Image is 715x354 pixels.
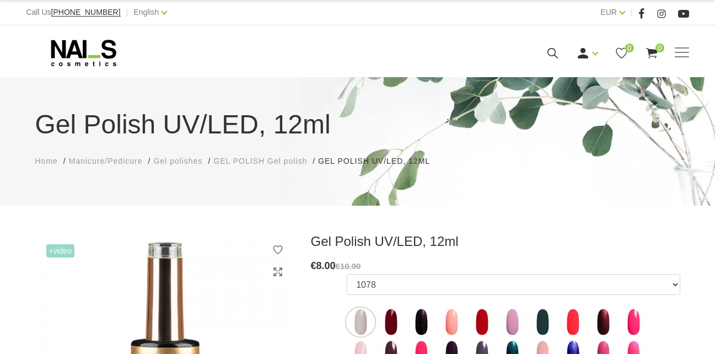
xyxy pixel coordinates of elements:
a: 0 [645,46,659,60]
span: 8.00 [316,260,336,271]
img: ... [589,308,617,336]
img: ... [438,308,465,336]
img: ... [377,308,405,336]
div: Call Us [26,6,120,19]
img: ... [407,308,435,336]
h1: Gel Polish UV/LED, 12ml [35,105,680,144]
img: ... [468,308,496,336]
a: [PHONE_NUMBER] [51,8,121,17]
li: Gel Polish UV/LED, 12ml [318,155,441,167]
h3: Gel Polish UV/LED, 12ml [311,233,680,250]
label: Nav atlikumā [529,308,556,336]
a: EUR [600,6,617,19]
a: English [133,6,159,19]
span: Gel polishes [153,157,202,165]
span: | [631,6,633,19]
img: ... [559,308,587,336]
img: ... [498,308,526,336]
a: Home [35,155,58,167]
s: €10.90 [336,261,361,271]
img: ... [529,308,556,336]
span: | [126,6,128,19]
a: 0 [615,46,628,60]
a: Manicure/Pedicure [69,155,143,167]
img: ... [347,308,374,336]
span: GEL POLISH Gel polish [213,157,307,165]
img: ... [620,308,647,336]
span: Manicure/Pedicure [69,157,143,165]
span: Home [35,157,58,165]
a: GEL POLISH Gel polish [213,155,307,167]
a: Gel polishes [153,155,202,167]
span: 0 [655,44,664,52]
span: +Video [46,244,75,258]
span: 0 [625,44,634,52]
span: € [311,260,316,271]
